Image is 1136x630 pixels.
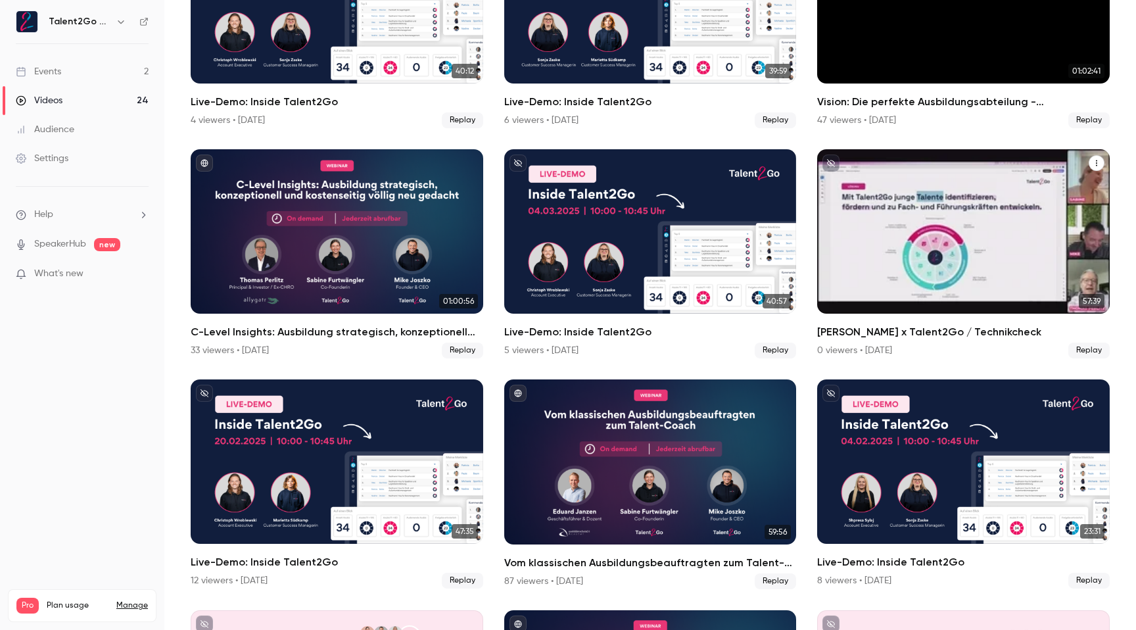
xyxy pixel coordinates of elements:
[439,294,478,308] span: 01:00:56
[817,149,1110,358] li: Thomas x Talent2Go / Technikcheck
[191,554,483,570] h2: Live-Demo: Inside Talent2Go
[1080,524,1104,539] span: 23:31
[191,149,483,358] li: C-Level Insights: Ausbildung strategisch, konzeptionell und kostenseitig völlig neu gedacht 💡📊
[504,114,579,127] div: 6 viewers • [DATE]
[16,11,37,32] img: Talent2Go GmbH
[116,600,148,611] a: Manage
[1068,64,1104,78] span: 01:02:41
[817,379,1110,589] li: Live-Demo: Inside Talent2Go
[504,324,797,340] h2: Live-Demo: Inside Talent2Go
[817,114,896,127] div: 47 viewers • [DATE]
[817,379,1110,589] a: 23:31Live-Demo: Inside Talent2Go8 viewers • [DATE]Replay
[1068,343,1110,358] span: Replay
[817,324,1110,340] h2: [PERSON_NAME] x Talent2Go / Technikcheck
[822,155,840,172] button: unpublished
[191,324,483,340] h2: C-Level Insights: Ausbildung strategisch, konzeptionell und kostenseitig völlig neu gedacht 💡📊
[442,112,483,128] span: Replay
[49,15,110,28] h6: Talent2Go GmbH
[765,64,791,78] span: 39:59
[196,155,213,172] button: published
[504,149,797,358] li: Live-Demo: Inside Talent2Go
[755,573,796,589] span: Replay
[16,152,68,165] div: Settings
[817,94,1110,110] h2: Vision: Die perfekte Ausbildungsabteilung - Zukunftsfähige Strukturen, effiziente Prozesse, stark...
[191,574,268,587] div: 12 viewers • [DATE]
[47,600,108,611] span: Plan usage
[504,379,797,589] li: Vom klassischen Ausbildungsbeauftragten zum Talent-Coach 🤔💡
[34,237,86,251] a: SpeakerHub
[504,555,797,571] h2: Vom klassischen Ausbildungsbeauftragten zum Talent-Coach 🤔💡
[504,149,797,358] a: 40:57Live-Demo: Inside Talent2Go5 viewers • [DATE]Replay
[16,123,74,136] div: Audience
[817,554,1110,570] h2: Live-Demo: Inside Talent2Go
[16,208,149,222] li: help-dropdown-opener
[509,155,527,172] button: unpublished
[452,524,478,539] span: 47:35
[191,379,483,589] a: 47:35Live-Demo: Inside Talent2Go12 viewers • [DATE]Replay
[191,114,265,127] div: 4 viewers • [DATE]
[817,344,892,357] div: 0 viewers • [DATE]
[16,598,39,614] span: Pro
[191,379,483,589] li: Live-Demo: Inside Talent2Go
[16,94,62,107] div: Videos
[191,344,269,357] div: 33 viewers • [DATE]
[133,268,149,280] iframe: Noticeable Trigger
[16,65,61,78] div: Events
[1068,573,1110,589] span: Replay
[1079,294,1104,308] span: 57:39
[94,238,120,251] span: new
[442,573,483,589] span: Replay
[822,385,840,402] button: unpublished
[504,379,797,589] a: 59:56Vom klassischen Ausbildungsbeauftragten zum Talent-Coach 🤔💡87 viewers • [DATE]Replay
[196,385,213,402] button: unpublished
[817,149,1110,358] a: 57:39[PERSON_NAME] x Talent2Go / Technikcheck0 viewers • [DATE]Replay
[765,525,791,539] span: 59:56
[442,343,483,358] span: Replay
[191,94,483,110] h2: Live-Demo: Inside Talent2Go
[755,343,796,358] span: Replay
[191,149,483,358] a: 01:00:56C-Level Insights: Ausbildung strategisch, konzeptionell und kostenseitig völlig neu gedac...
[509,385,527,402] button: published
[504,94,797,110] h2: Live-Demo: Inside Talent2Go
[755,112,796,128] span: Replay
[34,267,83,281] span: What's new
[1068,112,1110,128] span: Replay
[817,574,891,587] div: 8 viewers • [DATE]
[504,344,579,357] div: 5 viewers • [DATE]
[34,208,53,222] span: Help
[504,575,583,588] div: 87 viewers • [DATE]
[452,64,478,78] span: 40:12
[763,294,791,308] span: 40:57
